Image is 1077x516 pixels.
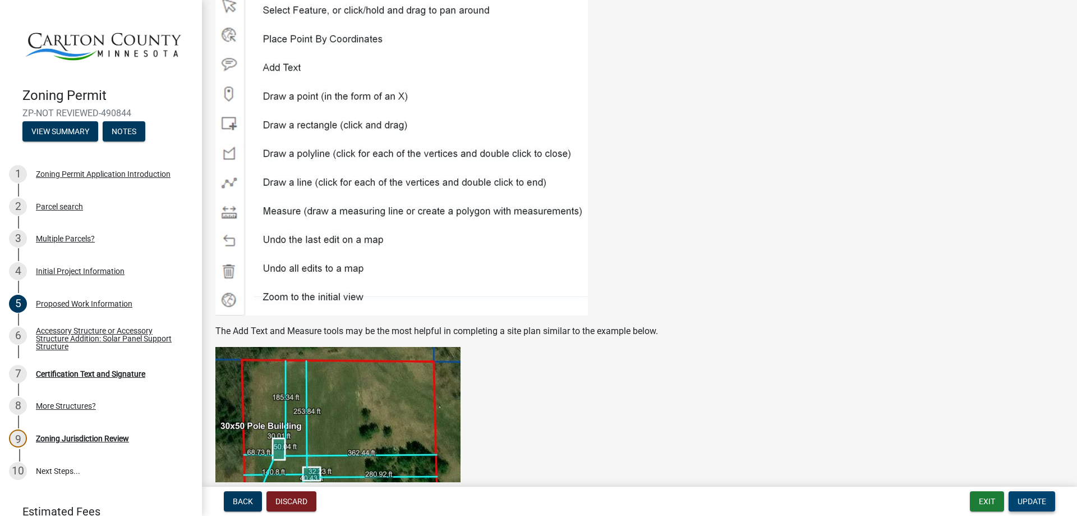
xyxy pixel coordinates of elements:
[9,165,27,183] div: 1
[36,402,96,410] div: More Structures?
[1009,491,1055,512] button: Update
[9,295,27,313] div: 5
[215,325,1064,338] p: The Add Text and Measure tools may be the most helpful in completing a site plan similar to the e...
[9,327,27,345] div: 6
[9,230,27,248] div: 3
[103,121,145,141] button: Notes
[22,121,98,141] button: View Summary
[36,435,129,442] div: Zoning Jurisdiction Review
[36,300,132,308] div: Proposed Work Information
[22,12,184,76] img: Carlton County, Minnesota
[36,327,184,350] div: Accessory Structure or Accessory Structure Addition: Solar Panel Support Structure
[9,430,27,447] div: 9
[1018,497,1046,506] span: Update
[9,462,27,480] div: 10
[9,262,27,280] div: 4
[9,198,27,216] div: 2
[233,497,253,506] span: Back
[36,370,145,378] div: Certification Text and Signature
[970,491,1004,512] button: Exit
[9,365,27,383] div: 7
[22,128,98,137] wm-modal-confirm: Summary
[36,170,171,178] div: Zoning Permit Application Introduction
[22,88,193,104] h4: Zoning Permit
[103,128,145,137] wm-modal-confirm: Notes
[36,235,95,243] div: Multiple Parcels?
[9,397,27,415] div: 8
[36,203,83,211] div: Parcel search
[224,491,262,512] button: Back
[266,491,316,512] button: Discard
[22,108,179,118] span: ZP-NOT REVIEWED-490844
[36,267,125,275] div: Initial Project Information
